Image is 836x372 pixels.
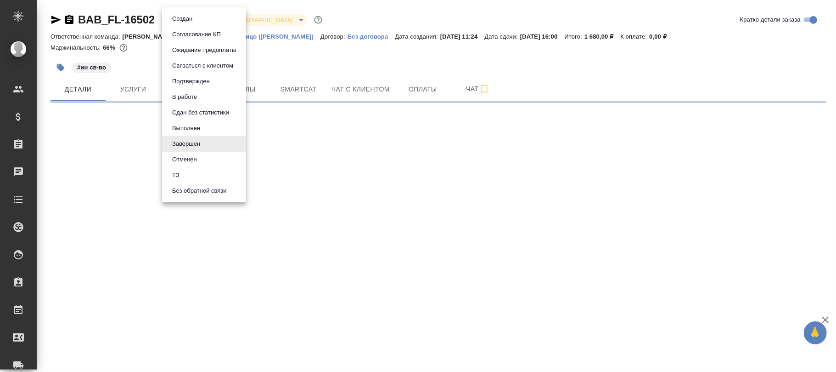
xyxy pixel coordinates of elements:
button: Выполнен [169,123,203,133]
button: Сдан без статистики [169,108,232,118]
button: Без обратной связи [169,186,230,196]
button: ТЗ [169,170,182,180]
button: Подтвержден [169,76,213,86]
button: Завершен [169,139,203,149]
button: Отменен [169,155,200,165]
button: Связаться с клиентом [169,61,236,71]
button: Согласование КП [169,29,224,40]
button: Создан [169,14,195,24]
button: В работе [169,92,200,102]
button: Ожидание предоплаты [169,45,239,55]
